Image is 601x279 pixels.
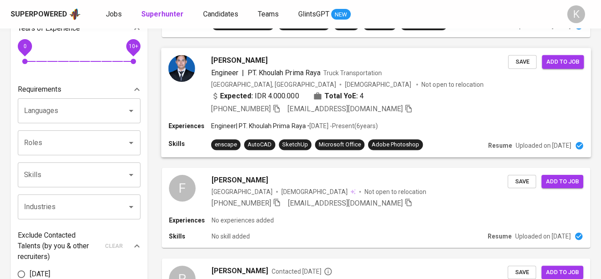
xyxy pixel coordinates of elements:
a: [PERSON_NAME]Engineer|PT. Khoulah Prima RayaTruck Transportation[GEOGRAPHIC_DATA], [GEOGRAPHIC_DA... [162,48,590,157]
div: Superpowered [11,9,67,20]
b: Superhunter [141,10,184,18]
a: Superhunter [141,9,185,20]
span: Save [512,177,532,187]
div: SketchUp [282,141,308,149]
p: Skills [168,139,211,148]
p: No experiences added [212,216,274,225]
div: enscape [215,141,237,149]
a: F[PERSON_NAME][GEOGRAPHIC_DATA][DEMOGRAPHIC_DATA] Not open to relocation[PHONE_NUMBER] [EMAIL_ADD... [162,168,590,248]
div: Years of Experience [18,20,140,37]
span: [PHONE_NUMBER] [212,199,271,207]
img: b1485b417c729bc1341e5fca57edcfac.jpg [168,55,195,81]
p: Skills [169,232,212,241]
div: AutoCAD [248,141,272,149]
p: Experiences [169,216,212,225]
div: Exclude Contacted Talents (by you & other recruiters)clear [18,230,140,262]
span: Add to job [546,57,579,67]
p: Engineer | PT. Khoulah Prima Raya [211,121,306,130]
span: Contacted [DATE] [272,267,333,276]
p: Not open to relocation [365,187,426,196]
p: No skill added [212,232,250,241]
button: Open [125,137,137,149]
button: Add to job [541,175,583,189]
span: [EMAIL_ADDRESS][DOMAIN_NAME] [288,199,403,207]
div: Adobe Photoshop [372,141,419,149]
p: Resume [488,232,512,241]
span: Teams [258,10,279,18]
span: [DEMOGRAPHIC_DATA] [281,187,349,196]
p: Uploaded on [DATE] [515,232,571,241]
div: [GEOGRAPHIC_DATA] [212,187,272,196]
button: Add to job [542,55,584,69]
p: Not open to relocation [421,80,483,89]
button: Open [125,105,137,117]
div: [GEOGRAPHIC_DATA], [GEOGRAPHIC_DATA] [211,80,336,89]
button: Open [125,201,137,213]
div: IDR 4.000.000 [211,91,299,101]
p: Years of Experience [18,23,80,34]
p: Resume [488,141,512,150]
span: Save [513,57,532,67]
span: PT. Khoulah Prima Raya [248,68,320,77]
span: 4 [360,91,364,101]
span: [DEMOGRAPHIC_DATA] [345,80,413,89]
p: Exclude Contacted Talents (by you & other recruiters) [18,230,100,262]
span: 0 [23,43,26,49]
a: Superpoweredapp logo [11,8,81,21]
p: Experiences [168,121,211,130]
p: Requirements [18,84,61,95]
span: Engineer [211,68,238,77]
svg: By Batam recruiter [324,267,333,276]
img: app logo [69,8,81,21]
b: Total YoE: [325,91,358,101]
a: Jobs [106,9,124,20]
a: Candidates [203,9,240,20]
span: [EMAIL_ADDRESS][DOMAIN_NAME] [288,105,403,113]
div: Requirements [18,81,140,98]
span: Add to job [546,177,579,187]
span: Add to job [546,267,579,278]
span: Save [512,267,532,278]
span: [PERSON_NAME] [211,55,268,65]
span: [PERSON_NAME] [212,266,268,276]
button: Save [508,55,537,69]
span: [PERSON_NAME] [212,175,268,186]
span: [PHONE_NUMBER] [211,105,271,113]
button: Open [125,169,137,181]
div: K [567,5,585,23]
span: Truck Transportation [323,69,382,76]
p: • [DATE] - Present ( 6 years ) [306,121,378,130]
p: Uploaded on [DATE] [516,141,571,150]
span: Candidates [203,10,238,18]
span: Jobs [106,10,122,18]
div: F [169,175,196,202]
span: | [242,67,244,78]
span: GlintsGPT [298,10,329,18]
a: Teams [258,9,280,20]
button: Save [508,175,536,189]
div: Microsoft Office [319,141,361,149]
span: 10+ [128,43,138,49]
b: Expected: [220,91,253,101]
span: NEW [331,10,351,19]
a: GlintsGPT NEW [298,9,351,20]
